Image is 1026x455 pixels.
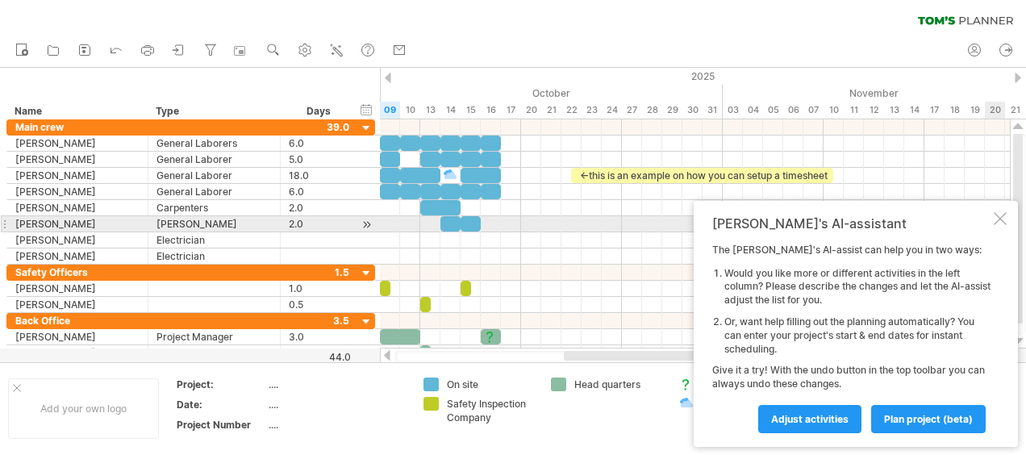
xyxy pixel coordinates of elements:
[904,102,924,119] div: Friday, 14 November 2025
[156,345,272,361] div: Procurement Manager
[15,119,140,135] div: Main crew
[269,398,404,411] div: ....
[156,232,272,248] div: Electrician
[177,398,265,411] div: Date:
[662,102,682,119] div: Wednesday, 29 October 2025
[561,102,582,119] div: Wednesday, 22 October 2025
[156,136,272,151] div: General Laborers
[501,102,521,119] div: Friday, 17 October 2025
[15,136,140,151] div: [PERSON_NAME]
[15,329,140,344] div: [PERSON_NAME]
[461,102,481,119] div: Wednesday, 15 October 2025
[965,102,985,119] div: Wednesday, 19 November 2025
[15,345,140,361] div: [PERSON_NAME]
[15,216,140,232] div: [PERSON_NAME]
[622,102,642,119] div: Monday, 27 October 2025
[380,102,400,119] div: Thursday, 9 October 2025
[15,265,140,280] div: Safety Officers
[924,102,945,119] div: Monday, 17 November 2025
[712,215,991,232] div: [PERSON_NAME]'s AI-assistant
[783,102,803,119] div: Thursday, 6 November 2025
[574,378,662,391] div: Head quarters
[642,102,662,119] div: Tuesday, 28 October 2025
[289,184,349,199] div: 6.0
[15,168,140,183] div: [PERSON_NAME]
[447,397,535,424] div: Safety Inspection Company
[15,297,140,312] div: [PERSON_NAME]
[771,413,849,425] span: Adjust activities
[440,102,461,119] div: Tuesday, 14 October 2025
[571,168,833,183] div: <-this is an example on how you can setup a timesheet
[682,102,703,119] div: Thursday, 30 October 2025
[724,315,991,356] li: Or, want help filling out the planning automatically? You can enter your project's start & end da...
[156,152,272,167] div: General Laborer
[15,281,140,296] div: [PERSON_NAME]
[289,281,349,296] div: 1.0
[447,378,535,391] div: On site
[420,102,440,119] div: Monday, 13 October 2025
[1005,102,1025,119] div: Friday, 21 November 2025
[15,232,140,248] div: [PERSON_NAME]
[269,378,404,391] div: ....
[864,102,884,119] div: Wednesday, 12 November 2025
[945,102,965,119] div: Tuesday, 18 November 2025
[359,216,374,233] div: scroll to activity
[289,216,349,232] div: 2.0
[481,102,501,119] div: Thursday, 16 October 2025
[156,168,272,183] div: General Laborer
[15,248,140,264] div: [PERSON_NAME]
[289,152,349,167] div: 5.0
[15,200,140,215] div: [PERSON_NAME]
[177,378,265,391] div: Project:
[985,102,1005,119] div: Thursday, 20 November 2025
[521,102,541,119] div: Monday, 20 October 2025
[712,244,991,432] div: The [PERSON_NAME]'s AI-assist can help you in two ways: Give it a try! With the undo button in th...
[743,102,763,119] div: Tuesday, 4 November 2025
[400,102,420,119] div: Friday, 10 October 2025
[282,351,351,363] div: 44.0
[156,329,272,344] div: Project Manager
[884,413,973,425] span: plan project (beta)
[289,345,349,361] div: 0.5
[280,103,357,119] div: Days
[724,267,991,307] li: Would you like more or different activities in the left column? Please describe the changes and l...
[15,152,140,167] div: [PERSON_NAME]
[844,102,864,119] div: Tuesday, 11 November 2025
[758,405,861,433] a: Adjust activities
[289,200,349,215] div: 2.0
[15,313,140,328] div: Back Office
[723,102,743,119] div: Monday, 3 November 2025
[156,184,272,199] div: General Laborer
[884,102,904,119] div: Thursday, 13 November 2025
[803,102,824,119] div: Friday, 7 November 2025
[541,102,561,119] div: Tuesday, 21 October 2025
[602,102,622,119] div: Friday, 24 October 2025
[269,418,404,432] div: ....
[259,85,723,102] div: October 2025
[289,329,349,344] div: 3.0
[763,102,783,119] div: Wednesday, 5 November 2025
[156,200,272,215] div: Carpenters
[289,136,349,151] div: 6.0
[582,102,602,119] div: Thursday, 23 October 2025
[15,184,140,199] div: [PERSON_NAME]
[824,102,844,119] div: Monday, 10 November 2025
[703,102,723,119] div: Friday, 31 October 2025
[8,378,159,439] div: Add your own logo
[177,418,265,432] div: Project Number
[156,216,272,232] div: [PERSON_NAME]
[156,103,271,119] div: Type
[871,405,986,433] a: plan project (beta)
[289,297,349,312] div: 0.5
[15,103,139,119] div: Name
[156,248,272,264] div: Electrician
[289,168,349,183] div: 18.0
